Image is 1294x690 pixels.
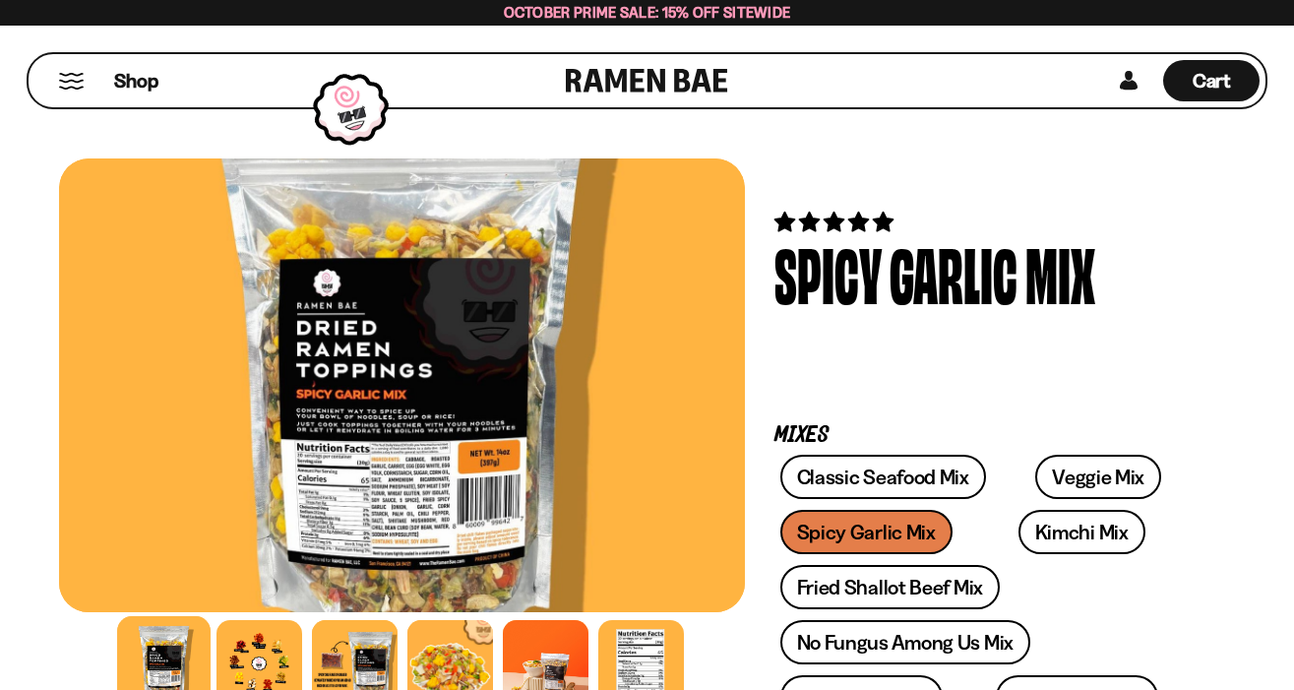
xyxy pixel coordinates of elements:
[774,426,1205,445] p: Mixes
[780,620,1030,664] a: No Fungus Among Us Mix
[1035,455,1161,499] a: Veggie Mix
[1193,69,1231,93] span: Cart
[780,565,1000,609] a: Fried Shallot Beef Mix
[1025,236,1095,310] div: Mix
[504,3,791,22] span: October Prime Sale: 15% off Sitewide
[774,210,897,234] span: 4.75 stars
[890,236,1017,310] div: Garlic
[114,68,158,94] span: Shop
[58,73,85,90] button: Mobile Menu Trigger
[114,60,158,101] a: Shop
[1018,510,1145,554] a: Kimchi Mix
[1163,54,1260,107] div: Cart
[774,236,882,310] div: Spicy
[780,455,986,499] a: Classic Seafood Mix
